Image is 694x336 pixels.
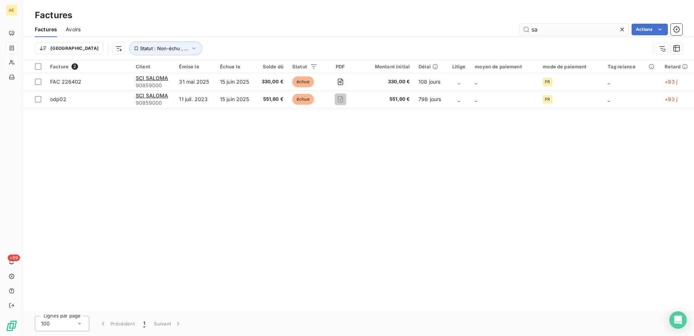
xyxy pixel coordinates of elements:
button: Suivant [150,316,186,331]
span: _ [608,96,610,102]
div: moyen de paiement [475,64,534,69]
td: 11 juil. 2023 [175,91,215,108]
span: Factures [35,26,57,33]
td: 798 jours [414,91,447,108]
span: PR [545,80,550,84]
div: AE [6,4,17,16]
div: PDF [326,64,355,69]
span: échue [292,94,314,105]
span: SCI SALOMA [136,75,168,81]
div: mode de paiement [543,64,599,69]
button: Actions [632,24,668,35]
span: 90859000 [136,99,171,107]
span: 90859000 [136,82,171,89]
span: +99 [8,255,20,261]
span: 330,00 € [260,78,283,85]
span: PR [545,97,550,101]
td: 31 mai 2025 [175,73,215,91]
button: 1 [139,316,150,331]
span: FAC 226402 [50,79,82,85]
span: 2 [72,63,78,70]
button: Statut : Non-échu , ... [129,41,202,55]
span: Statut : Non-échu , ... [140,45,189,51]
h3: Factures [35,9,72,22]
div: Délai [419,64,443,69]
span: 330,00 € [363,78,410,85]
span: +93 j [665,79,677,85]
div: Tag relance [608,64,656,69]
div: Open Intercom Messenger [669,311,687,329]
div: Échue le [220,64,251,69]
div: Retard [665,64,690,69]
img: Logo LeanPay [6,320,17,332]
input: Rechercher [520,24,629,35]
td: 108 jours [414,73,447,91]
span: Avoirs [66,26,81,33]
td: 15 juin 2025 [216,91,256,108]
span: _ [608,79,610,85]
div: Statut [292,64,318,69]
span: 551,60 € [363,96,410,103]
span: Facture [50,64,69,69]
div: Solde dû [260,64,283,69]
span: 551,60 € [260,96,283,103]
button: Précédent [95,316,139,331]
div: Émise le [179,64,211,69]
span: odp02 [50,96,66,102]
span: _ [458,96,460,102]
span: +93 j [665,96,677,102]
div: Client [136,64,171,69]
span: SCI SALOMA [136,92,168,99]
div: Montant initial [363,64,410,69]
span: _ [458,79,460,85]
span: 100 [41,320,50,327]
span: échue [292,76,314,87]
div: Litige [452,64,466,69]
button: [GEOGRAPHIC_DATA] [35,43,103,54]
span: _ [475,96,477,102]
td: 15 juin 2025 [216,73,256,91]
span: 1 [143,320,145,327]
span: _ [475,79,477,85]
